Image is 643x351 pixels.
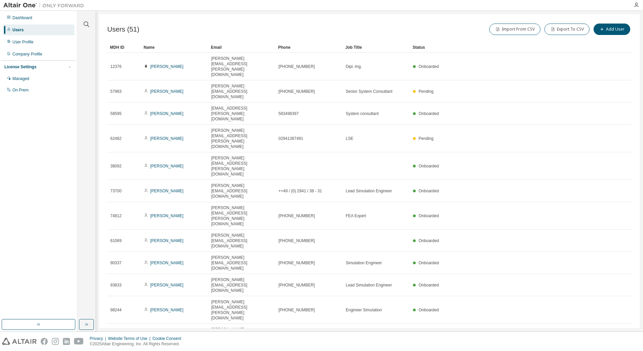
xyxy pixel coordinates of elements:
a: [PERSON_NAME] [150,111,184,116]
a: [PERSON_NAME] [150,164,184,168]
span: [PERSON_NAME][EMAIL_ADDRESS][PERSON_NAME][DOMAIN_NAME] [211,205,272,227]
span: [PERSON_NAME][EMAIL_ADDRESS][DOMAIN_NAME] [211,183,272,199]
span: Pending [419,89,433,94]
span: FEA Expert [346,213,366,219]
div: Job Title [345,42,407,53]
a: [PERSON_NAME] [150,189,184,193]
a: [PERSON_NAME] [150,89,184,94]
span: Dipl.-Ing. [346,64,362,69]
button: Import From CSV [489,24,540,35]
span: System consultant [346,111,379,116]
div: Status [413,42,593,53]
button: Export To CSV [544,24,590,35]
span: Onboarded [419,238,439,243]
span: [PERSON_NAME][EMAIL_ADDRESS][PERSON_NAME][DOMAIN_NAME] [211,56,272,77]
span: Onboarded [419,164,439,168]
span: Onboarded [419,189,439,193]
span: Lead Simulation Engineer [346,282,392,288]
div: User Profile [12,39,34,45]
div: Name [144,42,205,53]
div: Website Terms of Use [108,336,152,341]
div: Managed [12,76,29,81]
span: 61069 [110,238,121,243]
span: Engineer Simulation [346,307,382,313]
span: [PHONE_NUMBER] [278,282,315,288]
span: [PERSON_NAME][EMAIL_ADDRESS][PERSON_NAME][DOMAIN_NAME] [211,299,272,321]
div: Cookie Consent [152,336,185,341]
span: [PERSON_NAME][EMAIL_ADDRESS][DOMAIN_NAME] [211,255,272,271]
span: 57983 [110,89,121,94]
img: altair_logo.svg [2,338,37,345]
span: [PERSON_NAME][EMAIL_ADDRESS][PERSON_NAME][DOMAIN_NAME] [211,327,272,348]
div: Company Profile [12,51,42,57]
span: 02941387491 [278,136,303,141]
a: [PERSON_NAME] [150,238,184,243]
a: [PERSON_NAME] [150,308,184,312]
p: © 2025 Altair Engineering, Inc. All Rights Reserved. [90,341,185,347]
span: Users (51) [107,26,139,33]
span: [PERSON_NAME][EMAIL_ADDRESS][DOMAIN_NAME] [211,83,272,100]
span: 38092 [110,163,121,169]
img: youtube.svg [74,338,84,345]
span: [PERSON_NAME][EMAIL_ADDRESS][DOMAIN_NAME] [211,233,272,249]
span: [PHONE_NUMBER] [278,89,315,94]
span: [PHONE_NUMBER] [278,238,315,243]
span: [EMAIL_ADDRESS][PERSON_NAME][DOMAIN_NAME] [211,106,272,122]
div: Phone [278,42,340,53]
span: [PERSON_NAME][EMAIL_ADDRESS][PERSON_NAME][DOMAIN_NAME] [211,128,272,149]
div: Users [12,27,24,33]
img: facebook.svg [41,338,48,345]
a: [PERSON_NAME] [150,213,184,218]
span: Senior System Consultant [346,89,392,94]
span: [PHONE_NUMBER] [278,64,315,69]
a: [PERSON_NAME] [150,64,184,69]
span: Lead Simulation Engineer [346,188,392,194]
img: Altair One [3,2,87,9]
span: 93833 [110,282,121,288]
span: Pending [419,136,433,141]
span: [PHONE_NUMBER] [278,307,315,313]
span: 74812 [110,213,121,219]
button: Add User [594,24,630,35]
span: 73700 [110,188,121,194]
a: [PERSON_NAME] [150,283,184,287]
a: [PERSON_NAME] [150,136,184,141]
span: Onboarded [419,111,439,116]
div: Email [211,42,273,53]
span: Simulation Engineer [346,260,382,266]
span: Onboarded [419,283,439,287]
div: MDH ID [110,42,138,53]
span: [PHONE_NUMBER] [278,213,315,219]
span: 58595 [110,111,121,116]
span: 62482 [110,136,121,141]
div: Dashboard [12,15,32,21]
span: ++49 / (0) 2941 / 38 - 31 [278,188,322,194]
img: instagram.svg [52,338,59,345]
span: 98244 [110,307,121,313]
span: [PHONE_NUMBER] [278,260,315,266]
div: On Prem [12,87,29,93]
span: LSE [346,136,353,141]
div: Privacy [90,336,108,341]
span: [PERSON_NAME][EMAIL_ADDRESS][DOMAIN_NAME] [211,277,272,293]
span: Onboarded [419,261,439,265]
span: 583498397 [278,111,299,116]
span: Onboarded [419,308,439,312]
span: [PERSON_NAME][EMAIL_ADDRESS][PERSON_NAME][DOMAIN_NAME] [211,155,272,177]
a: [PERSON_NAME] [150,261,184,265]
img: linkedin.svg [63,338,70,345]
span: Onboarded [419,64,439,69]
span: 12376 [110,64,121,69]
span: Onboarded [419,213,439,218]
div: License Settings [4,64,36,70]
span: 90337 [110,260,121,266]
